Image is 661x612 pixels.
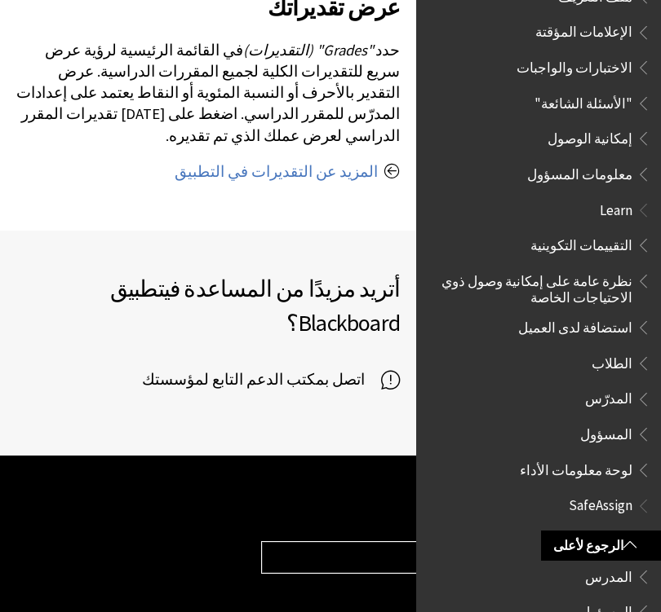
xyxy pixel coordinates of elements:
[585,563,632,585] span: المدرس
[530,231,632,253] span: التقييمات التكوينية
[517,54,632,76] span: الاختبارات والواجبات
[585,385,632,407] span: المدرّس
[592,350,632,372] span: الطلاب
[110,274,400,337] span: تطبيق Blackboard
[142,368,381,392] span: اتصل بمكتب الدعم التابع لمؤسستك
[600,196,632,218] span: Learn
[142,368,400,392] a: اتصل بمكتب الدعم التابع لمؤسستك
[569,492,632,514] span: SafeAssign
[580,420,632,442] span: المسؤول
[535,90,632,112] span: "الأسئلة الشائعة"
[436,267,632,306] span: نظرة عامة على إمكانية وصول ذوي الاحتياجات الخاصة
[591,527,632,549] span: الطالب
[535,19,632,41] span: الإعلامات المؤقتة
[16,40,400,147] p: حدد في القائمة الرئيسية لرؤية عرض سريع للتقديرات الكلية لجميع المقررات الدراسية. عرض التقدير بالأ...
[426,196,651,484] nav: Book outline for Blackboard Learn Help
[527,161,632,183] span: معلومات المسؤول
[518,314,632,336] span: استضافة لدى العميل
[541,531,661,561] a: الرجوع لأعلى
[548,125,632,147] span: إمكانية الوصول
[520,456,632,478] span: لوحة معلومات الأداء
[175,162,378,182] a: المزيد عن التقديرات في التطبيق
[261,496,645,525] h2: مساعدة منتجات Blackboard
[243,41,374,59] span: "Grades" (التقديرات)
[16,271,400,340] h2: أتريد مزيدًا من المساعدة في ؟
